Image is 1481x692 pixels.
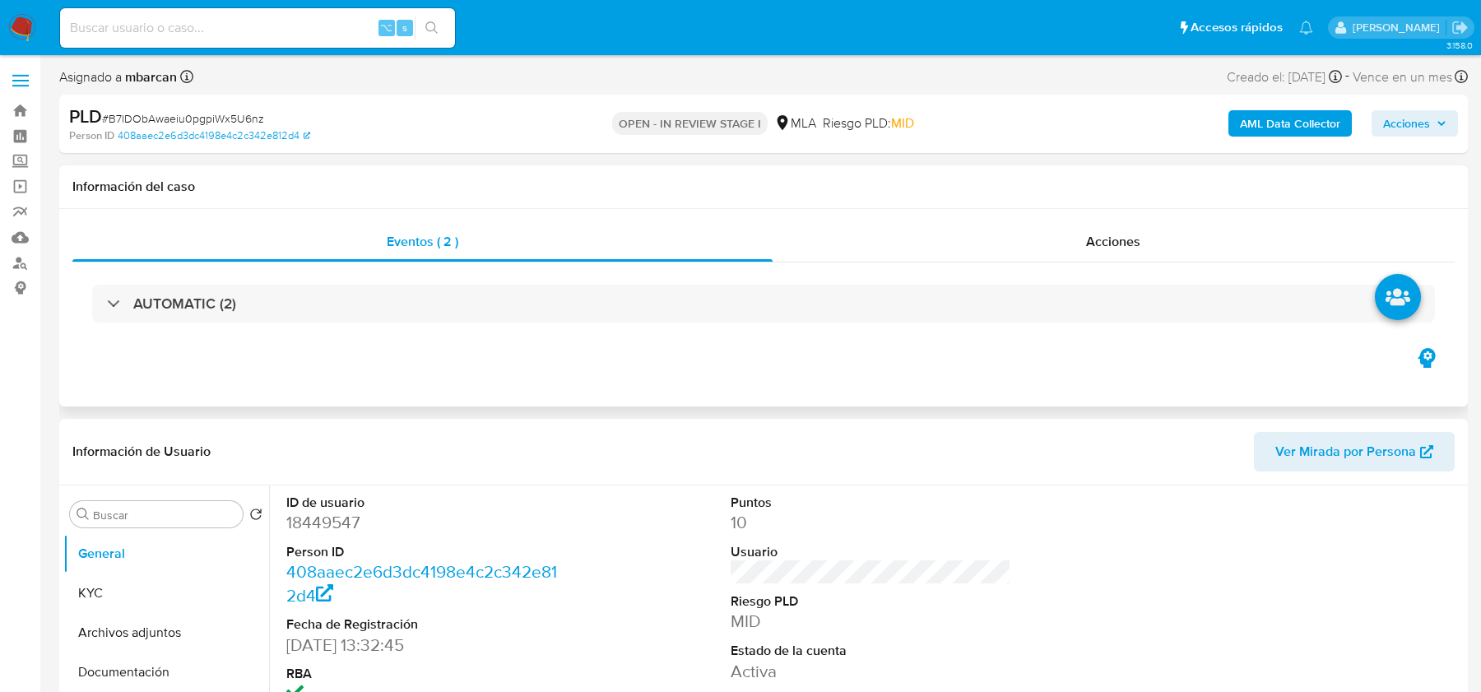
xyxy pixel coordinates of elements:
[387,232,458,251] span: Eventos ( 2 )
[1227,66,1342,88] div: Creado el: [DATE]
[380,20,392,35] span: ⌥
[1353,68,1452,86] span: Vence en un mes
[731,543,1010,561] dt: Usuario
[731,660,1010,683] dd: Activa
[93,508,236,522] input: Buscar
[72,444,211,460] h1: Información de Usuario
[72,179,1455,195] h1: Información del caso
[823,114,914,132] span: Riesgo PLD:
[286,634,566,657] dd: [DATE] 13:32:45
[1372,110,1458,137] button: Acciones
[63,613,269,653] button: Archivos adjuntos
[774,114,816,132] div: MLA
[731,511,1010,534] dd: 10
[612,112,768,135] p: OPEN - IN REVIEW STAGE I
[133,295,236,313] h3: AUTOMATIC (2)
[59,68,177,86] span: Asignado a
[118,128,310,143] a: 408aaec2e6d3dc4198e4c2c342e812d4
[77,508,90,521] button: Buscar
[1086,232,1140,251] span: Acciones
[1451,19,1469,36] a: Salir
[1228,110,1352,137] button: AML Data Collector
[286,665,566,683] dt: RBA
[69,103,102,129] b: PLD
[731,592,1010,611] dt: Riesgo PLD
[1383,110,1430,137] span: Acciones
[1254,432,1455,471] button: Ver Mirada por Persona
[69,128,114,143] b: Person ID
[286,543,566,561] dt: Person ID
[1240,110,1340,137] b: AML Data Collector
[891,114,914,132] span: MID
[1191,19,1283,36] span: Accesos rápidos
[92,285,1435,323] div: AUTOMATIC (2)
[731,642,1010,660] dt: Estado de la cuenta
[286,494,566,512] dt: ID de usuario
[1353,20,1446,35] p: magali.barcan@mercadolibre.com
[286,511,566,534] dd: 18449547
[63,574,269,613] button: KYC
[286,615,566,634] dt: Fecha de Registración
[1345,66,1349,88] span: -
[63,534,269,574] button: General
[102,110,264,127] span: # B7lDObAwaeiu0pgpiWx5U6nz
[122,67,177,86] b: mbarcan
[249,508,262,526] button: Volver al orden por defecto
[415,16,448,39] button: search-icon
[1299,21,1313,35] a: Notificaciones
[402,20,407,35] span: s
[731,610,1010,633] dd: MID
[63,653,269,692] button: Documentación
[286,560,557,606] a: 408aaec2e6d3dc4198e4c2c342e812d4
[731,494,1010,512] dt: Puntos
[1275,432,1416,471] span: Ver Mirada por Persona
[60,17,455,39] input: Buscar usuario o caso...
